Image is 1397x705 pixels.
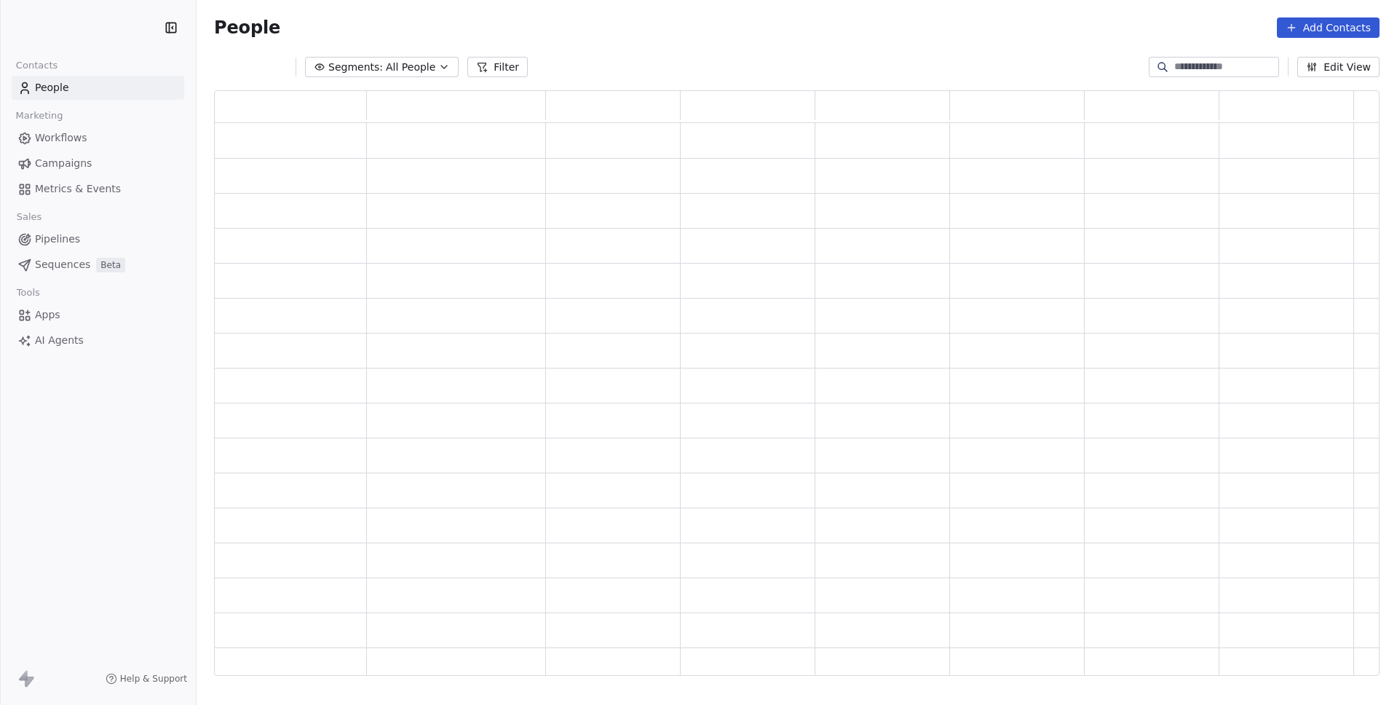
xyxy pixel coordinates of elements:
[1297,57,1380,77] button: Edit View
[328,60,383,75] span: Segments:
[12,227,184,251] a: Pipelines
[9,105,69,127] span: Marketing
[10,206,48,228] span: Sales
[386,60,435,75] span: All People
[35,307,60,323] span: Apps
[10,282,46,304] span: Tools
[35,181,121,197] span: Metrics & Events
[12,76,184,100] a: People
[35,80,69,95] span: People
[1277,17,1380,38] button: Add Contacts
[35,257,90,272] span: Sequences
[214,17,280,39] span: People
[35,333,84,348] span: AI Agents
[120,673,187,685] span: Help & Support
[35,130,87,146] span: Workflows
[12,126,184,150] a: Workflows
[12,253,184,277] a: SequencesBeta
[106,673,187,685] a: Help & Support
[12,303,184,327] a: Apps
[467,57,528,77] button: Filter
[12,151,184,176] a: Campaigns
[12,177,184,201] a: Metrics & Events
[12,328,184,352] a: AI Agents
[96,258,125,272] span: Beta
[9,55,64,76] span: Contacts
[35,232,80,247] span: Pipelines
[35,156,92,171] span: Campaigns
